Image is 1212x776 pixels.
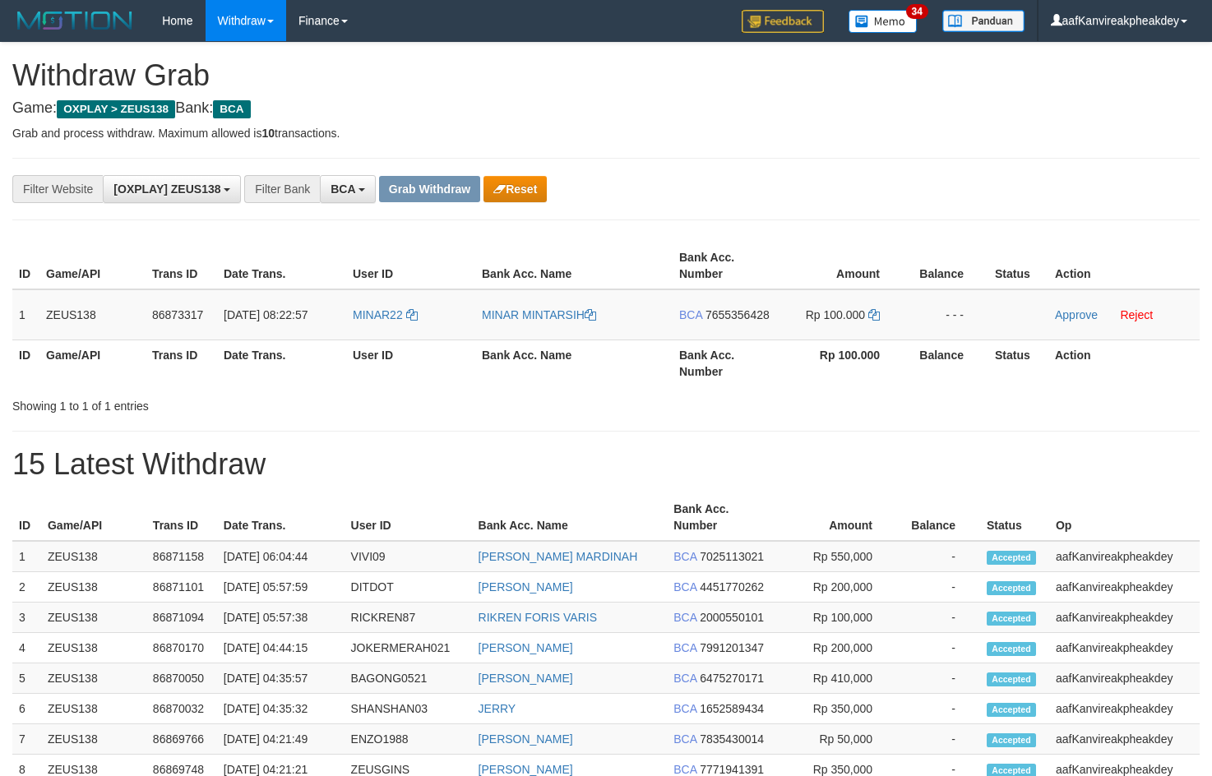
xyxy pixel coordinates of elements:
[224,308,308,321] span: [DATE] 08:22:57
[12,391,493,414] div: Showing 1 to 1 of 1 entries
[673,763,696,776] span: BCA
[673,702,696,715] span: BCA
[146,242,217,289] th: Trans ID
[39,242,146,289] th: Game/API
[772,541,897,572] td: Rp 550,000
[673,580,696,594] span: BCA
[673,339,779,386] th: Bank Acc. Number
[772,724,897,755] td: Rp 50,000
[479,550,638,563] a: [PERSON_NAME] MARDINAH
[679,308,702,321] span: BCA
[146,633,217,663] td: 86870170
[700,641,764,654] span: Copy 7991201347 to clipboard
[897,603,980,633] td: -
[980,494,1049,541] th: Status
[479,611,597,624] a: RIKREN FORIS VARIS
[479,580,573,594] a: [PERSON_NAME]
[41,663,146,694] td: ZEUS138
[673,672,696,685] span: BCA
[849,10,918,33] img: Button%20Memo.svg
[772,572,897,603] td: Rp 200,000
[345,633,472,663] td: JOKERMERAH021
[345,572,472,603] td: DITDOT
[261,127,275,140] strong: 10
[41,694,146,724] td: ZEUS138
[673,732,696,746] span: BCA
[12,175,103,203] div: Filter Website
[897,724,980,755] td: -
[897,663,980,694] td: -
[217,494,345,541] th: Date Trans.
[479,732,573,746] a: [PERSON_NAME]
[673,611,696,624] span: BCA
[942,10,1025,32] img: panduan.png
[1049,694,1200,724] td: aafKanvireakpheakdey
[897,633,980,663] td: -
[217,694,345,724] td: [DATE] 04:35:32
[742,10,824,33] img: Feedback.jpg
[217,663,345,694] td: [DATE] 04:35:57
[345,663,472,694] td: BAGONG0521
[217,572,345,603] td: [DATE] 05:57:59
[12,8,137,33] img: MOTION_logo.png
[146,572,217,603] td: 86871101
[12,494,41,541] th: ID
[39,289,146,340] td: ZEUS138
[1120,308,1153,321] a: Reject
[482,308,596,321] a: MINAR MINTARSIH
[1055,308,1098,321] a: Approve
[673,641,696,654] span: BCA
[12,694,41,724] td: 6
[345,494,472,541] th: User ID
[479,702,516,715] a: JERRY
[988,242,1048,289] th: Status
[904,289,988,340] td: - - -
[700,702,764,715] span: Copy 1652589434 to clipboard
[904,339,988,386] th: Balance
[113,182,220,196] span: [OXPLAY] ZEUS138
[353,308,403,321] span: MINAR22
[700,550,764,563] span: Copy 7025113021 to clipboard
[673,242,779,289] th: Bank Acc. Number
[772,603,897,633] td: Rp 100,000
[987,612,1036,626] span: Accepted
[345,603,472,633] td: RICKREN87
[146,494,217,541] th: Trans ID
[1049,724,1200,755] td: aafKanvireakpheakdey
[320,175,376,203] button: BCA
[146,339,217,386] th: Trans ID
[779,339,904,386] th: Rp 100.000
[12,59,1200,92] h1: Withdraw Grab
[1049,572,1200,603] td: aafKanvireakpheakdey
[772,633,897,663] td: Rp 200,000
[483,176,547,202] button: Reset
[906,4,928,19] span: 34
[904,242,988,289] th: Balance
[41,494,146,541] th: Game/API
[705,308,770,321] span: Copy 7655356428 to clipboard
[479,641,573,654] a: [PERSON_NAME]
[345,541,472,572] td: VIVI09
[772,663,897,694] td: Rp 410,000
[12,633,41,663] td: 4
[57,100,175,118] span: OXPLAY > ZEUS138
[213,100,250,118] span: BCA
[41,724,146,755] td: ZEUS138
[987,733,1036,747] span: Accepted
[41,541,146,572] td: ZEUS138
[146,694,217,724] td: 86870032
[12,603,41,633] td: 3
[12,663,41,694] td: 5
[987,551,1036,565] span: Accepted
[217,633,345,663] td: [DATE] 04:44:15
[12,289,39,340] td: 1
[897,572,980,603] td: -
[103,175,241,203] button: [OXPLAY] ZEUS138
[897,494,980,541] th: Balance
[806,308,865,321] span: Rp 100.000
[1049,541,1200,572] td: aafKanvireakpheakdey
[779,242,904,289] th: Amount
[673,550,696,563] span: BCA
[1048,339,1200,386] th: Action
[146,541,217,572] td: 86871158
